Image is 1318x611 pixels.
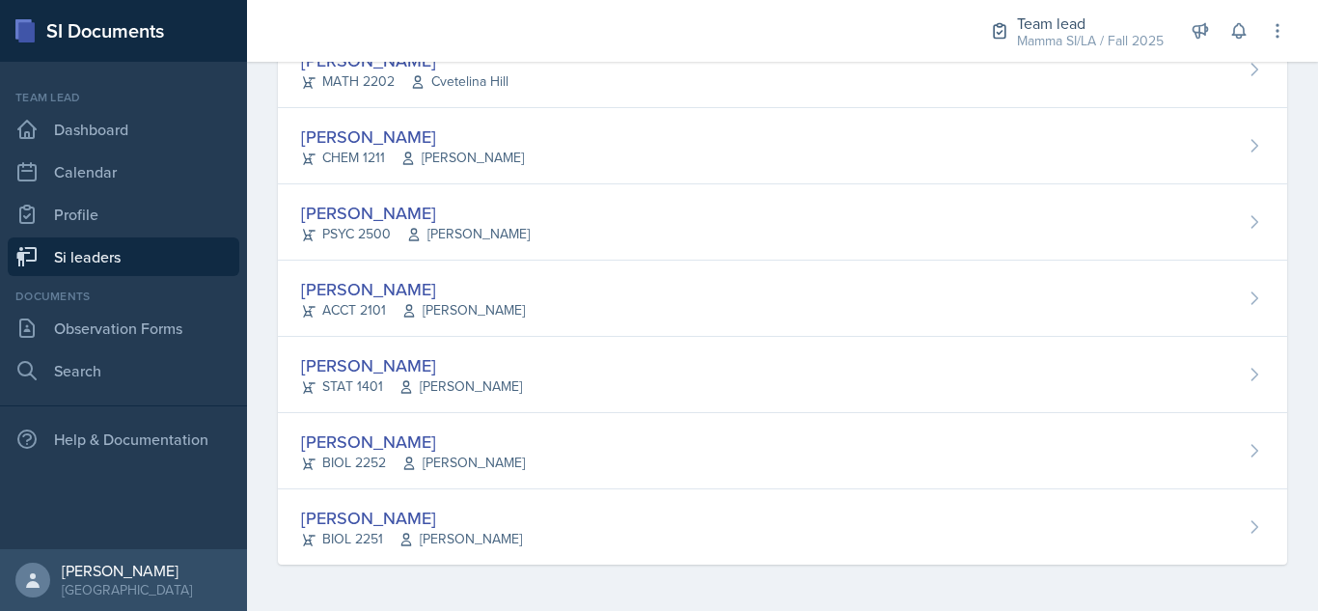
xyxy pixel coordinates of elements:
div: ACCT 2101 [301,300,525,320]
span: [PERSON_NAME] [400,148,524,168]
div: [PERSON_NAME] [301,505,522,531]
div: [GEOGRAPHIC_DATA] [62,580,192,599]
a: [PERSON_NAME] MATH 2202Cvetelina Hill [278,32,1287,108]
a: Calendar [8,153,239,191]
a: [PERSON_NAME] BIOL 2251[PERSON_NAME] [278,489,1287,565]
div: Team lead [8,89,239,106]
div: Team lead [1017,12,1164,35]
span: [PERSON_NAME] [401,300,525,320]
div: [PERSON_NAME] [301,200,530,226]
div: Help & Documentation [8,420,239,458]
div: CHEM 1211 [301,148,524,168]
div: Mamma SI/LA / Fall 2025 [1017,31,1164,51]
span: Cvetelina Hill [410,71,508,92]
a: [PERSON_NAME] PSYC 2500[PERSON_NAME] [278,184,1287,261]
a: [PERSON_NAME] ACCT 2101[PERSON_NAME] [278,261,1287,337]
a: [PERSON_NAME] STAT 1401[PERSON_NAME] [278,337,1287,413]
div: [PERSON_NAME] [301,276,525,302]
div: [PERSON_NAME] [62,561,192,580]
span: [PERSON_NAME] [398,529,522,549]
div: [PERSON_NAME] [301,352,522,378]
div: [PERSON_NAME] [301,124,524,150]
div: PSYC 2500 [301,224,530,244]
div: BIOL 2251 [301,529,522,549]
div: Documents [8,288,239,305]
a: Observation Forms [8,309,239,347]
a: [PERSON_NAME] BIOL 2252[PERSON_NAME] [278,413,1287,489]
div: BIOL 2252 [301,453,525,473]
div: [PERSON_NAME] [301,429,525,455]
span: [PERSON_NAME] [406,224,530,244]
div: STAT 1401 [301,376,522,397]
a: [PERSON_NAME] CHEM 1211[PERSON_NAME] [278,108,1287,184]
a: Dashboard [8,110,239,149]
a: Profile [8,195,239,234]
span: [PERSON_NAME] [401,453,525,473]
span: [PERSON_NAME] [398,376,522,397]
div: MATH 2202 [301,71,508,92]
a: Search [8,351,239,390]
a: Si leaders [8,237,239,276]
